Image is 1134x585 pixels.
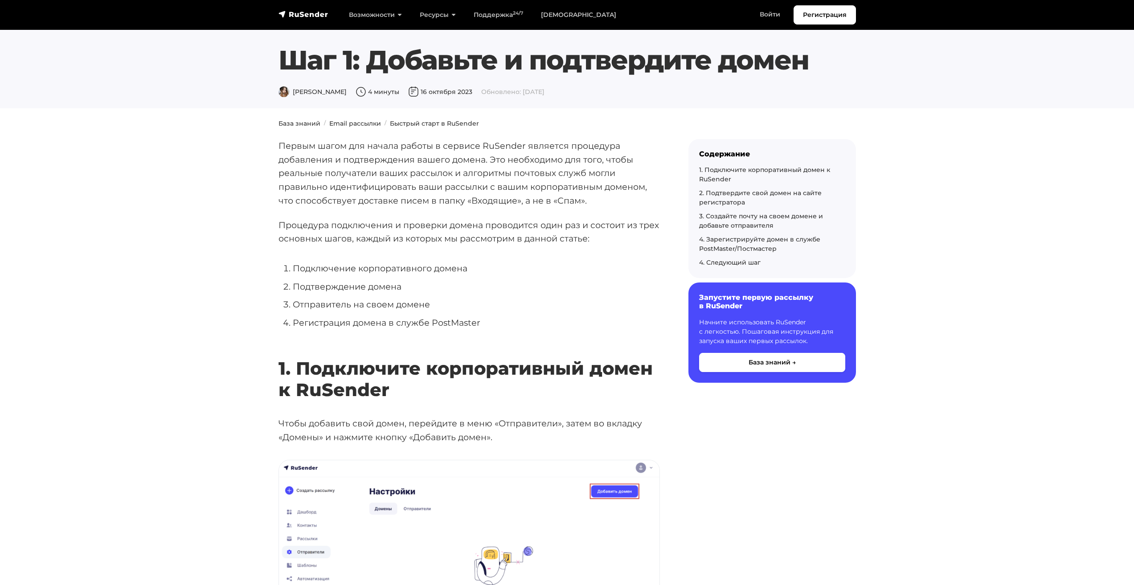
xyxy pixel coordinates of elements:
[699,235,820,253] a: 4. Зарегистрируйте домен в службе PostMaster/Постмастер
[356,88,399,96] span: 4 минуты
[278,139,660,208] p: Первым шагом для начала работы в сервисе RuSender является процедура добавления и подтверждения в...
[278,417,660,444] p: Чтобы добавить свой домен, перейдите в меню «Отправители», затем во вкладку «Домены» и нажмите кн...
[794,5,856,25] a: Регистрация
[751,5,789,24] a: Войти
[699,189,822,206] a: 2. Подтвердите свой домен на сайте регистратора
[278,218,660,245] p: Процедура подключения и проверки домена проводится один раз и состоит из трех основных шагов, каж...
[699,212,823,229] a: 3. Создайте почту на своем домене и добавьте отправителя
[273,119,861,128] nav: breadcrumb
[293,262,660,275] li: Подключение корпоративного домена
[329,119,381,127] a: Email рассылки
[356,86,366,97] img: Время чтения
[481,88,544,96] span: Обновлено: [DATE]
[293,280,660,294] li: Подтверждение домена
[699,258,761,266] a: 4. Следующий шаг
[293,316,660,330] li: Регистрация домена в службе PostMaster
[390,119,479,127] a: Быстрый старт в RuSender
[278,119,320,127] a: База знаний
[293,298,660,311] li: Отправитель на своем домене
[340,6,411,24] a: Возможности
[699,353,845,372] button: База знаний →
[465,6,532,24] a: Поддержка24/7
[278,88,347,96] span: [PERSON_NAME]
[699,150,845,158] div: Содержание
[699,318,845,346] p: Начните использовать RuSender с легкостью. Пошаговая инструкция для запуска ваших первых рассылок.
[411,6,465,24] a: Ресурсы
[278,10,328,19] img: RuSender
[513,10,523,16] sup: 24/7
[408,86,419,97] img: Дата публикации
[699,293,845,310] h6: Запустите первую рассылку в RuSender
[408,88,472,96] span: 16 октября 2023
[278,331,660,401] h2: 1. Подключите корпоративный домен к RuSender
[699,166,830,183] a: 1. Подключите корпоративный домен к RuSender
[688,282,856,382] a: Запустите первую рассылку в RuSender Начните использовать RuSender с легкостью. Пошаговая инструк...
[532,6,625,24] a: [DEMOGRAPHIC_DATA]
[278,44,856,76] h1: Шаг 1: Добавьте и подтвердите домен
